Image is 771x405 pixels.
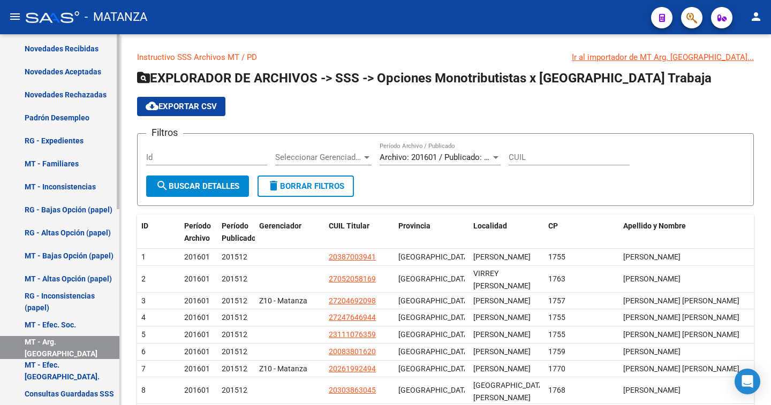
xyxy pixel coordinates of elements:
[222,386,247,394] span: 201512
[329,386,376,394] span: 20303863045
[180,215,217,250] datatable-header-cell: Período Archivo
[259,364,307,373] span: Z10 - Matanza
[548,313,565,322] span: 1755
[623,274,681,283] span: RAMIREZ MARTINA RAFAELA
[473,296,531,305] span: GREGORIO DE LAFERRER
[85,5,147,29] span: - MATANZA
[267,181,344,191] span: Borrar Filtros
[548,330,565,339] span: 1755
[544,215,619,250] datatable-header-cell: CP
[394,215,469,250] datatable-header-cell: Provincia
[398,386,471,394] span: BUENOS AIRES
[222,296,247,305] span: 201512
[184,274,210,283] span: 201601
[184,364,210,373] span: 201601
[222,253,247,261] span: 201512
[398,364,471,373] span: BUENOS AIRES
[473,313,531,322] span: RAFAEL CASTILLO
[184,253,210,261] span: 201601
[156,179,169,192] mat-icon: search
[548,386,565,394] span: 1768
[548,296,565,305] span: 1757
[380,152,510,162] span: Archivo: 201601 / Publicado: 201512
[217,215,255,250] datatable-header-cell: Período Publicado
[9,10,21,23] mat-icon: menu
[548,253,565,261] span: 1755
[623,330,739,339] span: ALDERETE ARMANDO BARBARITO
[156,181,239,191] span: Buscar Detalles
[623,296,739,305] span: GONZALEZ MARIA DANIELA
[469,215,544,250] datatable-header-cell: Localidad
[398,274,471,283] span: BUENOS AIRES
[572,51,754,63] div: Ir al importador de MT Arg. [GEOGRAPHIC_DATA]...
[329,274,376,283] span: 27052058169
[184,330,210,339] span: 201601
[222,274,247,283] span: 201512
[258,175,354,197] button: Borrar Filtros
[141,253,146,261] span: 1
[750,10,762,23] mat-icon: person
[548,347,565,356] span: 1759
[141,274,146,283] span: 2
[141,330,146,339] span: 5
[146,175,249,197] button: Buscar Detalles
[146,125,183,140] h3: Filtros
[623,386,681,394] span: OCHOA ADRIAN DARIO
[184,221,211,242] span: Período Archivo
[473,364,531,373] span: ALDO BONZI
[398,347,471,356] span: BUENOS AIRES
[141,296,146,305] span: 3
[623,347,681,356] span: NUÑEZ CARLOS ALBERTO
[473,381,546,402] span: VILLA MADERO
[137,215,180,250] datatable-header-cell: ID
[473,221,507,230] span: Localidad
[329,313,376,322] span: 27247646944
[222,364,247,373] span: 201512
[623,253,681,261] span: MUÑOZ MATIAS ALEJANDRO
[141,221,148,230] span: ID
[141,313,146,322] span: 4
[548,274,565,283] span: 1763
[184,386,210,394] span: 201601
[146,102,217,111] span: Exportar CSV
[141,364,146,373] span: 7
[222,313,247,322] span: 201512
[329,221,369,230] span: CUIL Titular
[398,221,430,230] span: Provincia
[184,296,210,305] span: 201601
[473,347,531,356] span: GONZALEZ CATAN
[146,100,158,112] mat-icon: cloud_download
[141,347,146,356] span: 6
[398,253,471,261] span: BUENOS AIRES
[324,215,394,250] datatable-header-cell: CUIL Titular
[398,330,471,339] span: BUENOS AIRES
[259,296,307,305] span: Z10 - Matanza
[259,221,301,230] span: Gerenciador
[141,386,146,394] span: 8
[329,347,376,356] span: 20083801620
[329,253,376,261] span: 20387003941
[267,179,280,192] mat-icon: delete
[735,369,760,394] div: Open Intercom Messenger
[222,330,247,339] span: 201512
[623,221,686,230] span: Apellido y Nombre
[137,71,712,86] span: EXPLORADOR DE ARCHIVOS -> SSS -> Opciones Monotributistas x [GEOGRAPHIC_DATA] Trabaja
[275,152,362,162] span: Seleccionar Gerenciador
[473,330,531,339] span: RAFAEL CASTILLO
[398,313,471,322] span: BUENOS AIRES
[623,313,739,322] span: PRIETO MARIA CONCEPCION
[473,269,531,290] span: VIRREY DEL PINO
[184,313,210,322] span: 201601
[222,221,256,242] span: Período Publicado
[398,296,471,305] span: BUENOS AIRES
[548,221,558,230] span: CP
[137,97,225,116] button: Exportar CSV
[329,330,376,339] span: 23111076359
[329,364,376,373] span: 20261992494
[255,215,324,250] datatable-header-cell: Gerenciador
[548,364,565,373] span: 1770
[473,253,531,261] span: RAFAEL CASTILLO
[137,52,257,62] a: Instructivo SSS Archivos MT / PD
[184,347,210,356] span: 201601
[329,296,376,305] span: 27204692098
